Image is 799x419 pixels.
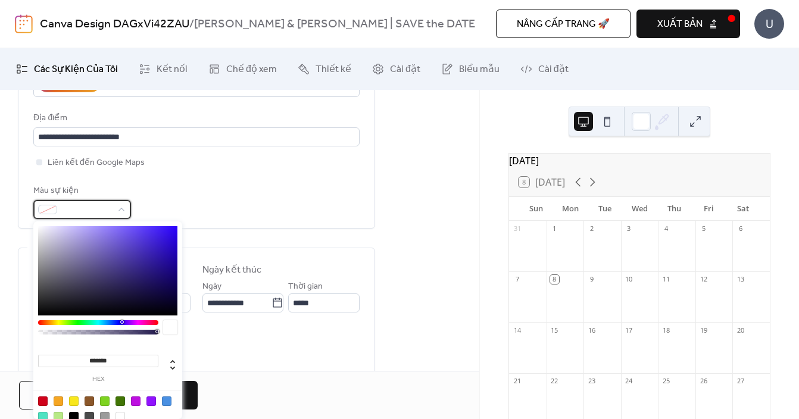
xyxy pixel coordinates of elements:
div: 13 [736,275,745,284]
div: 17 [625,326,633,334]
div: 26 [699,377,708,386]
div: 24 [625,377,633,386]
div: 2 [587,224,596,233]
div: 27 [736,377,745,386]
div: Thu [657,197,691,221]
div: 16 [587,326,596,334]
div: 12 [699,275,708,284]
div: [DATE] [509,154,770,168]
div: #4A90E2 [162,396,171,406]
div: 7 [513,275,522,284]
a: Thiết kế [289,53,360,85]
div: Màu sự kiện [33,184,129,198]
b: / [189,13,194,36]
span: Cài đặt [390,62,420,77]
div: 5 [699,224,708,233]
div: U [754,9,784,39]
div: #417505 [116,396,125,406]
div: #8B572A [85,396,94,406]
a: Canva Design DAGxVi42ZAU [40,13,189,36]
div: Sun [519,197,553,221]
span: Thời gian [288,280,323,294]
div: Fri [691,197,726,221]
div: 3 [625,224,633,233]
img: logo [15,14,33,33]
div: Wed [622,197,657,221]
div: 31 [513,224,522,233]
b: [PERSON_NAME] & [PERSON_NAME] | SAVE the DATE [194,13,475,36]
div: 21 [513,377,522,386]
a: Cài đặt [511,53,578,85]
span: Cài đặt [538,62,569,77]
span: Các Sự Kiện Của Tôi [34,62,118,77]
a: Chế độ xem [199,53,286,85]
div: trợ lý AI [60,77,92,91]
div: 8 [550,275,559,284]
div: #F5A623 [54,396,63,406]
div: #BD10E0 [131,396,141,406]
div: #D0021B [38,396,48,406]
div: 1 [550,224,559,233]
div: 19 [699,326,708,334]
div: 23 [587,377,596,386]
a: Biểu mẫu [432,53,508,85]
span: Biểu mẫu [459,62,500,77]
a: Kết nối [130,53,196,85]
div: Mon [553,197,588,221]
span: Thiết kế [316,62,351,77]
div: 20 [736,326,745,334]
div: Sat [726,197,760,221]
div: 18 [661,326,670,334]
div: 9 [587,275,596,284]
div: 11 [661,275,670,284]
div: 10 [625,275,633,284]
button: Nâng cấp trang 🚀 [496,10,631,38]
div: 14 [513,326,522,334]
button: trợ lý AI [38,74,100,92]
span: Kết nối [157,62,188,77]
div: Ngày kết thúc [202,263,261,277]
label: hex [38,376,158,383]
div: 4 [661,224,670,233]
div: 25 [661,377,670,386]
div: Tue [588,197,622,221]
button: Xuất bản [636,10,740,38]
div: #F8E71C [69,396,79,406]
span: Xuất bản [657,17,703,32]
span: Chế độ xem [226,62,277,77]
button: Hủy [19,381,80,409]
div: #9013FE [146,396,156,406]
div: Địa điểm [33,111,357,126]
div: 6 [736,224,745,233]
div: #7ED321 [100,396,110,406]
div: 15 [550,326,559,334]
span: Liên kết đến Google Maps [48,156,145,170]
div: 22 [550,377,559,386]
a: Cài đặt [363,53,429,85]
span: Nâng cấp trang 🚀 [517,17,610,32]
span: Ngày [202,280,221,294]
a: Các Sự Kiện Của Tôi [7,53,127,85]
